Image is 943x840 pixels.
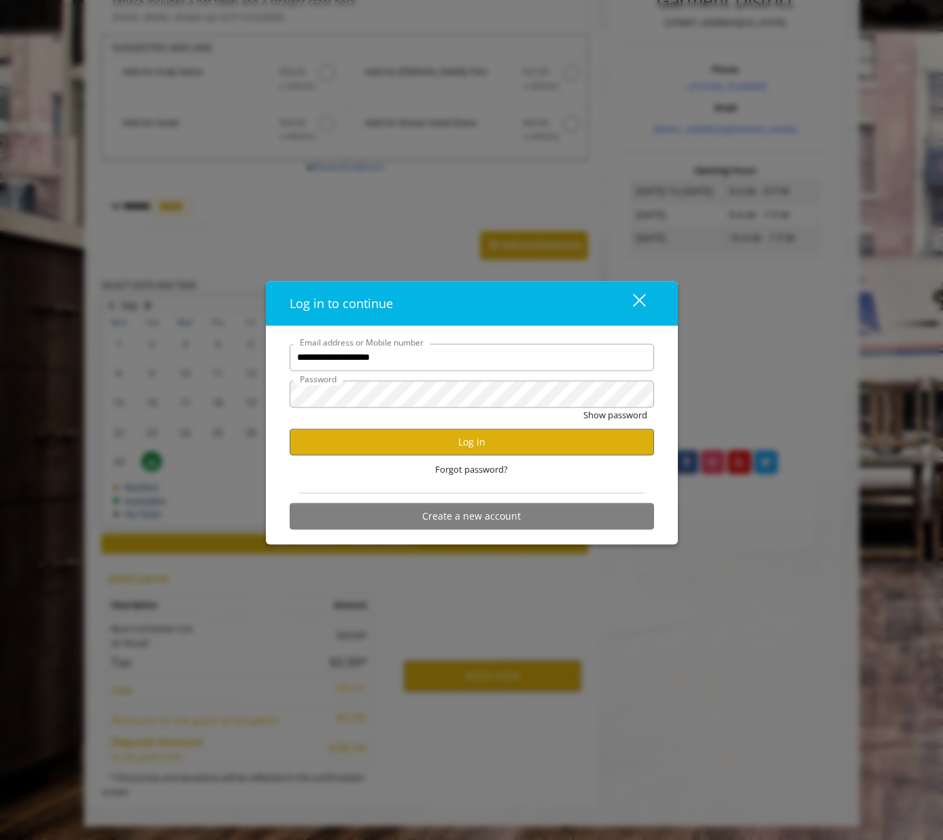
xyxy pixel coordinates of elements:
label: Password [293,372,343,385]
label: Email address or Mobile number [293,335,430,348]
button: Create a new account [290,503,654,529]
button: close dialog [608,289,654,317]
span: Log in to continue [290,295,393,311]
button: Log in [290,429,654,455]
input: Email address or Mobile number [290,343,654,371]
input: Password [290,380,654,407]
div: close dialog [617,293,645,314]
button: Show password [583,407,647,422]
span: Forgot password? [435,462,508,476]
